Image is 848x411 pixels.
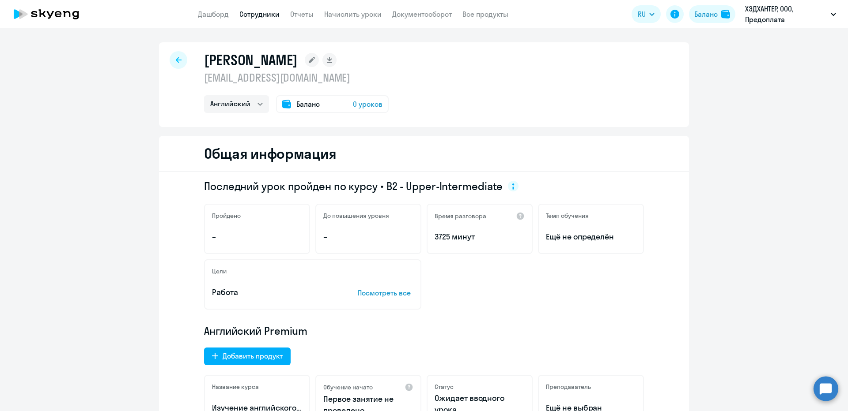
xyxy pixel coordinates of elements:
h5: Темп обучения [546,212,589,220]
span: Баланс [296,99,320,109]
span: 0 уроков [353,99,382,109]
span: Ещё не определён [546,231,636,243]
button: RU [632,5,661,23]
p: Посмотреть все [358,288,413,298]
h1: [PERSON_NAME] [204,51,298,69]
a: Дашборд [198,10,229,19]
h5: Пройдено [212,212,241,220]
h5: Преподаватель [546,383,591,391]
p: Работа [212,287,330,298]
button: Балансbalance [689,5,735,23]
p: 3725 минут [435,231,525,243]
a: Отчеты [290,10,314,19]
a: Сотрудники [239,10,280,19]
a: Начислить уроки [324,10,382,19]
h5: Статус [435,383,454,391]
button: Добавить продукт [204,347,291,365]
span: RU [638,9,646,19]
h5: До повышения уровня [323,212,389,220]
h5: Название курса [212,383,259,391]
a: Документооборот [392,10,452,19]
p: – [212,231,302,243]
h2: Общая информация [204,145,336,162]
a: Все продукты [462,10,508,19]
p: – [323,231,413,243]
img: balance [721,10,730,19]
h5: Время разговора [435,212,486,220]
h5: Обучение начато [323,383,373,391]
span: Последний урок пройден по курсу • B2 - Upper-Intermediate [204,179,503,193]
p: ХЭДХАНТЕР, ООО, Предоплата [745,4,827,25]
div: Добавить продукт [223,351,283,361]
div: Баланс [694,9,718,19]
h5: Цели [212,267,227,275]
button: ХЭДХАНТЕР, ООО, Предоплата [741,4,840,25]
p: [EMAIL_ADDRESS][DOMAIN_NAME] [204,71,389,85]
span: Английский Premium [204,324,307,338]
